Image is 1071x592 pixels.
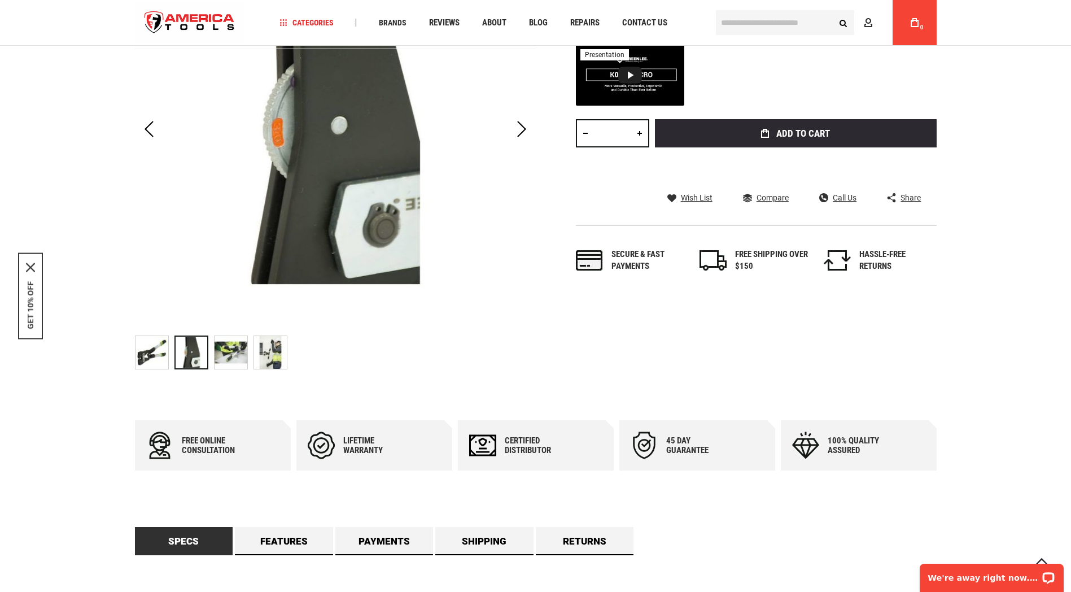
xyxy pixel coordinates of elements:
span: Categories [279,19,334,27]
span: About [482,19,506,27]
div: 100% quality assured [828,436,895,455]
a: Brands [374,15,412,31]
span: Wish List [681,194,712,202]
div: GREENLEE K09-SYNCRO CRIMPER (1AWG-250) [135,330,174,375]
div: 45 day Guarantee [666,436,734,455]
a: Reviews [424,15,465,31]
button: Add to Cart [655,119,937,147]
div: Certified Distributor [505,436,572,455]
svg: close icon [26,263,35,272]
a: Returns [536,527,634,555]
span: Contact Us [622,19,667,27]
a: Categories [274,15,339,31]
div: FREE SHIPPING OVER $150 [735,249,808,273]
img: GREENLEE K09-SYNCRO CRIMPER (1AWG-250) [215,336,247,369]
a: Wish List [667,193,712,203]
img: returns [824,250,851,271]
a: store logo [135,2,244,44]
img: America Tools [135,2,244,44]
span: Call Us [833,194,856,202]
a: Specs [135,527,233,555]
a: Contact Us [617,15,672,31]
a: Repairs [565,15,605,31]
span: Blog [529,19,548,27]
img: GREENLEE K09-SYNCRO CRIMPER (1AWG-250) [254,336,287,369]
button: Close [26,263,35,272]
img: GREENLEE K09-SYNCRO CRIMPER (1AWG-250) [135,336,168,369]
a: Features [235,527,333,555]
iframe: Secure express checkout frame [653,151,939,184]
span: Compare [757,194,789,202]
div: Secure & fast payments [611,249,685,273]
span: Reviews [429,19,460,27]
div: GREENLEE K09-SYNCRO CRIMPER (1AWG-250) [174,330,214,375]
span: Add to Cart [776,129,830,138]
div: GREENLEE K09-SYNCRO CRIMPER (1AWG-250) [253,330,287,375]
a: Blog [524,15,553,31]
img: shipping [700,250,727,271]
a: Call Us [819,193,856,203]
a: Shipping [435,527,534,555]
div: GREENLEE K09-SYNCRO CRIMPER (1AWG-250) [214,330,253,375]
img: payments [576,250,603,271]
a: About [477,15,512,31]
iframe: LiveChat chat widget [912,556,1071,592]
div: Lifetime warranty [343,436,411,455]
span: Brands [379,19,406,27]
span: 0 [920,24,924,31]
button: GET 10% OFF [26,281,35,329]
span: Repairs [570,19,600,27]
button: Search [833,12,854,33]
a: Payments [335,527,434,555]
div: Free online consultation [182,436,250,455]
a: Compare [743,193,789,203]
div: HASSLE-FREE RETURNS [859,249,933,273]
span: Share [900,194,921,202]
